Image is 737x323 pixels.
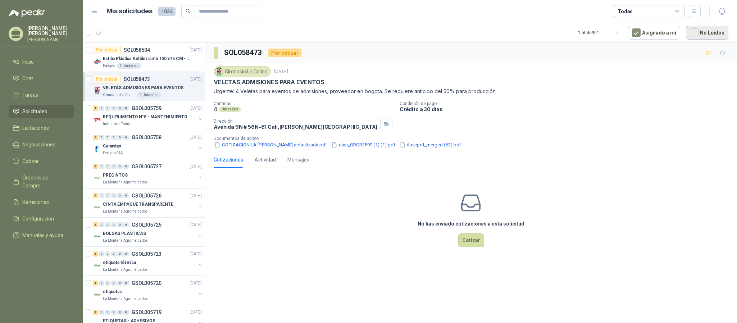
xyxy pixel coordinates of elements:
div: 0 [99,310,104,315]
span: Órdenes de Compra [22,174,67,190]
p: Estiba Plástica Antiderrame 130 x75 CM - Capacidad 180-200 Litros [103,55,192,62]
div: 0 [117,193,123,198]
p: [DATE] [190,280,202,287]
span: Remisiones [22,198,49,206]
p: VELETAS ADMISIONES PARA EVENTOS [214,78,324,86]
div: 0 [99,193,104,198]
div: 0 [111,310,117,315]
button: Cotizar [458,233,484,247]
p: [DATE] [190,192,202,199]
div: 0 [111,281,117,286]
div: 0 [111,222,117,227]
span: Negociaciones [22,141,55,149]
div: 0 [123,106,129,111]
div: 0 [117,281,123,286]
div: 0 [123,164,129,169]
a: 1 0 0 0 0 0 GSOL005720[DATE] Company LogoetiquetasLa Montaña Agromercados [93,279,203,302]
div: 0 [105,310,110,315]
img: Company Logo [93,115,101,124]
p: La Montaña Agromercados [103,238,148,244]
div: 1 [93,164,98,169]
p: etiquetas [103,288,122,295]
div: 0 [99,106,104,111]
p: [DATE] [190,222,202,228]
div: 1 [93,281,98,286]
span: Cotizar [22,157,39,165]
img: Company Logo [93,261,101,270]
p: Condición de pago [400,101,734,106]
div: 0 [105,251,110,256]
p: GSOL005727 [132,164,161,169]
div: 1 [93,310,98,315]
div: 0 [123,193,129,198]
img: Company Logo [93,232,101,241]
div: 0 [117,310,123,315]
div: 0 [99,135,104,140]
button: No Leídos [686,26,728,40]
h1: Mis solicitudes [106,6,153,17]
div: 0 [117,135,123,140]
p: SOL058504 [124,47,150,53]
p: CINTA EMPAQUE TRANSPARENTE [103,201,173,208]
p: [DATE] [190,163,202,170]
div: 1 [93,251,98,256]
p: [DATE] [274,68,288,75]
span: Chat [22,74,33,82]
p: [DATE] [190,47,202,54]
div: 0 [99,251,104,256]
p: PRECINTOS [103,172,128,179]
div: Cotizaciones [214,156,243,164]
div: 0 [117,106,123,111]
p: Crédito a 30 días [400,106,734,112]
div: 0 [117,251,123,256]
div: 0 [105,222,110,227]
a: Inicio [9,55,74,69]
div: 1 [93,193,98,198]
div: 0 [111,251,117,256]
p: Gimnasio La Colina [103,92,135,98]
a: Negociaciones [9,138,74,151]
div: 0 [105,164,110,169]
div: 1 - 50 de 951 [578,27,622,38]
span: Manuales y ayuda [22,231,63,239]
div: 0 [111,193,117,198]
p: GSOL005723 [132,251,161,256]
a: Por cotizarSOL058473[DATE] Company LogoVELETAS ADMISIONES PARA EVENTOSGimnasio La Colina4 Unidades [83,72,205,101]
button: Asignado a mi [628,26,680,40]
p: Canastas [103,143,121,150]
p: [PERSON_NAME] [27,37,74,42]
img: Company Logo [93,290,101,299]
img: Company Logo [93,57,101,66]
span: 1034 [158,7,176,16]
div: Actividad [255,156,276,164]
span: Licitaciones [22,124,49,132]
a: 1 0 0 0 0 0 GSOL005759[DATE] Company LogoREQUERIMIENTO N°8 - MANTENIMIENTOIndustrias Tomy [93,104,203,127]
a: Tareas [9,88,74,102]
p: GSOL005726 [132,193,161,198]
div: Por cotizar [268,49,301,57]
a: Configuración [9,212,74,226]
p: [DATE] [190,134,202,141]
div: Unidades [219,106,241,112]
p: GSOL005725 [132,222,161,227]
p: GSOL005719 [132,310,161,315]
div: 0 [99,281,104,286]
img: Company Logo [93,174,101,182]
p: [DATE] [190,76,202,83]
p: La Montaña Agromercados [103,179,148,185]
a: Solicitudes [9,105,74,118]
a: 1 0 0 0 0 0 GSOL005726[DATE] Company LogoCINTA EMPAQUE TRANSPARENTELa Montaña Agromercados [93,191,203,214]
div: Por cotizar [93,75,121,83]
p: [DATE] [190,309,202,316]
div: Por cotizar [93,46,121,54]
a: Por cotizarSOL058504[DATE] Company LogoEstiba Plástica Antiderrame 130 x75 CM - Capacidad 180-200... [83,43,205,72]
div: 1 [93,222,98,227]
p: [PERSON_NAME] [PERSON_NAME] [27,26,74,36]
div: Gimnasio La Colina [214,66,271,77]
a: Órdenes de Compra [9,171,74,192]
span: Inicio [22,58,34,66]
h3: SOL058473 [224,47,263,58]
div: 0 [111,106,117,111]
a: 2 0 0 0 0 0 GSOL005758[DATE] Company LogoCanastasPerugia SAS [93,133,203,156]
div: Mensajes [287,156,309,164]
